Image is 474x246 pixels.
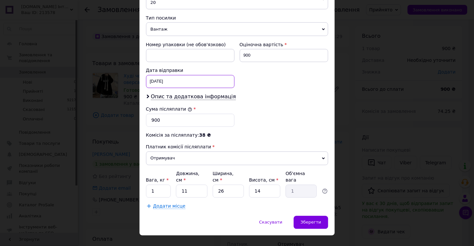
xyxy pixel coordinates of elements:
[153,204,186,209] span: Додати місце
[146,132,328,139] div: Комісія за післяплату:
[146,22,328,36] span: Вантаж
[146,67,235,74] div: Дата відправки
[286,171,317,184] div: Об'ємна вага
[213,171,234,183] label: Ширина, см
[199,133,211,138] span: 38 ₴
[249,178,278,183] label: Висота, см
[240,41,328,48] div: Оціночна вартість
[259,220,282,225] span: Скасувати
[151,94,236,100] span: Опис та додаткова інформація
[146,15,176,20] span: Тип посилки
[146,41,235,48] div: Номер упаковки (не обов'язково)
[301,220,321,225] span: Зберегти
[176,171,199,183] label: Довжина, см
[146,144,211,150] span: Платник комісії післяплати
[146,152,328,165] span: Отримувач
[146,178,169,183] label: Вага, кг
[146,107,192,112] label: Сума післяплати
